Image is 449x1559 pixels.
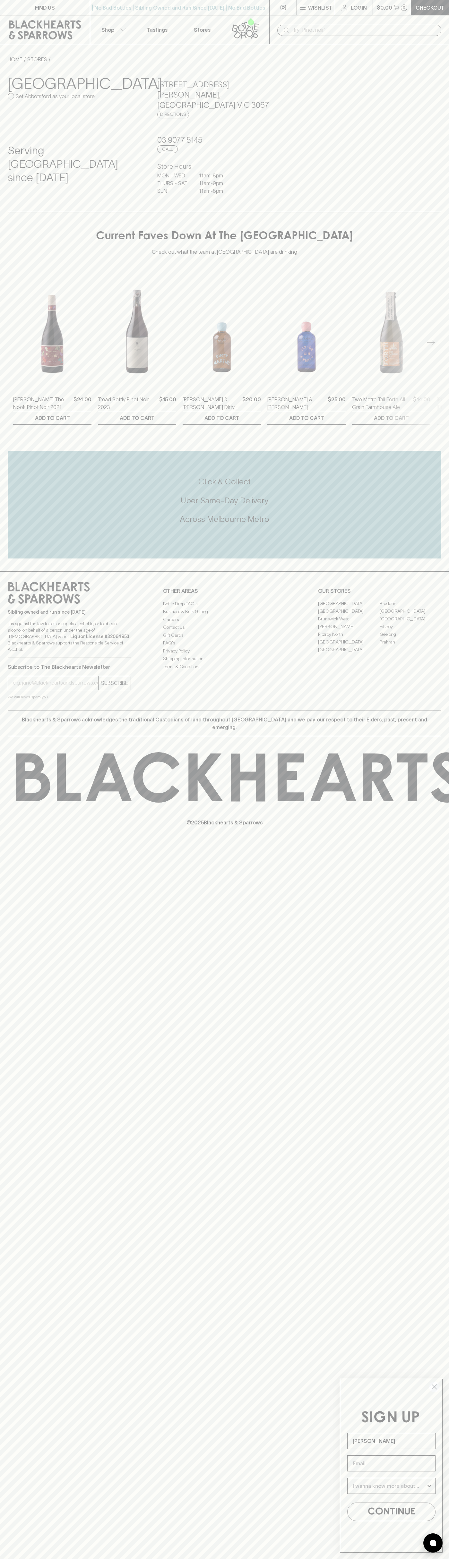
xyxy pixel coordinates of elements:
a: [GEOGRAPHIC_DATA] [318,638,380,646]
a: [GEOGRAPHIC_DATA] [318,646,380,654]
a: Shipping Information [163,655,286,663]
a: Braddon [380,600,441,608]
a: Tread Softly Pinot Noir 2023 [98,396,157,411]
button: SUBSCRIBE [99,676,131,690]
a: [GEOGRAPHIC_DATA] [318,608,380,615]
div: FLYOUT Form [333,1372,449,1559]
p: $25.00 [328,396,346,411]
p: FIND US [35,4,55,12]
img: Buller The Nook Pinot Noir 2021 [13,274,91,386]
button: ADD TO CART [267,411,346,424]
p: ADD TO CART [204,414,239,422]
a: FAQ's [163,639,286,647]
h5: 03 9077 5145 [157,135,291,145]
button: ADD TO CART [352,411,430,424]
a: Contact Us [163,624,286,631]
p: MON - WED [157,172,189,179]
a: Brunswick West [318,615,380,623]
p: ADD TO CART [35,414,70,422]
p: $24.00 [73,396,91,411]
p: OTHER AREAS [163,587,286,595]
img: Taylor & Smith Gin [267,274,346,386]
a: Directions [157,111,189,118]
a: Privacy Policy [163,647,286,655]
span: SIGN UP [361,1411,420,1426]
button: Show Options [426,1478,433,1494]
a: [PERSON_NAME] The Nook Pinot Noir 2021 [13,396,71,411]
a: Business & Bulk Gifting [163,608,286,616]
p: THURS - SAT [157,179,189,187]
input: e.g. jane@blackheartsandsparrows.com.au [13,678,98,688]
p: SUN [157,187,189,195]
h5: Click & Collect [8,476,441,487]
h4: Current Faves Down At The [GEOGRAPHIC_DATA] [96,230,353,244]
a: Bottle Drop FAQ's [163,600,286,608]
img: bubble-icon [430,1540,436,1546]
p: 11am - 8pm [199,172,231,179]
a: [GEOGRAPHIC_DATA] [380,615,441,623]
a: [PERSON_NAME] & [PERSON_NAME] Dirty Martini Cocktail [183,396,240,411]
h6: Store Hours [157,161,291,172]
p: 0 [403,6,405,9]
p: Subscribe to The Blackhearts Newsletter [8,663,131,671]
img: Tread Softly Pinot Noir 2023 [98,274,176,386]
a: Gift Cards [163,631,286,639]
a: Stores [180,15,225,44]
p: ADD TO CART [120,414,155,422]
p: Checkout [416,4,445,12]
a: Terms & Conditions [163,663,286,670]
img: Taylor & Smith Dirty Martini Cocktail [183,274,261,386]
a: Fitzroy North [318,631,380,638]
p: ADD TO CART [374,414,409,422]
a: Careers [163,616,286,623]
button: ADD TO CART [183,411,261,424]
p: Check out what the team at [GEOGRAPHIC_DATA] are drinking [152,243,297,256]
h5: [STREET_ADDRESS][PERSON_NAME] , [GEOGRAPHIC_DATA] VIC 3067 [157,80,291,110]
a: Prahran [380,638,441,646]
p: Blackhearts & Sparrows acknowledges the traditional Custodians of land throughout [GEOGRAPHIC_DAT... [13,716,436,731]
input: Name [347,1433,436,1449]
button: ADD TO CART [13,411,91,424]
p: Wishlist [308,4,332,12]
a: [GEOGRAPHIC_DATA] [380,608,441,615]
a: HOME [8,56,22,62]
h5: Uber Same-Day Delivery [8,495,441,506]
button: CONTINUE [347,1503,436,1521]
p: We will never spam you [8,694,131,700]
p: It is against the law to sell or supply alcohol to, or to obtain alcohol on behalf of a person un... [8,620,131,652]
button: ADD TO CART [98,411,176,424]
p: Login [351,4,367,12]
p: Shop [101,26,114,34]
div: Call to action block [8,451,441,558]
img: Two Metre Tall Forth All Grain Farmhouse Ale [352,274,430,386]
p: $20.00 [242,396,261,411]
a: Call [157,145,178,153]
p: $14.00 [413,396,430,411]
p: 11am - 9pm [199,179,231,187]
input: I wanna know more about... [353,1478,426,1494]
p: Sibling owned and run since [DATE] [8,609,131,615]
input: Email [347,1455,436,1471]
h5: Across Melbourne Metro [8,514,441,524]
p: $15.00 [159,396,176,411]
p: SUBSCRIBE [101,679,128,687]
p: OUR STORES [318,587,441,595]
input: Try "Pinot noir" [293,25,436,35]
a: STORES [27,56,47,62]
a: [PERSON_NAME] [318,623,380,631]
p: Tastings [147,26,168,34]
a: [PERSON_NAME] & [PERSON_NAME] [267,396,325,411]
p: 11am - 8pm [199,187,231,195]
a: Two Metre Tall Forth All Grain Farmhouse Ale [352,396,410,411]
button: Shop [90,15,135,44]
p: ADD TO CART [289,414,324,422]
p: Stores [194,26,211,34]
h3: [GEOGRAPHIC_DATA] [8,74,142,92]
a: Tastings [135,15,180,44]
button: Close dialog [429,1381,440,1393]
p: $0.00 [377,4,392,12]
